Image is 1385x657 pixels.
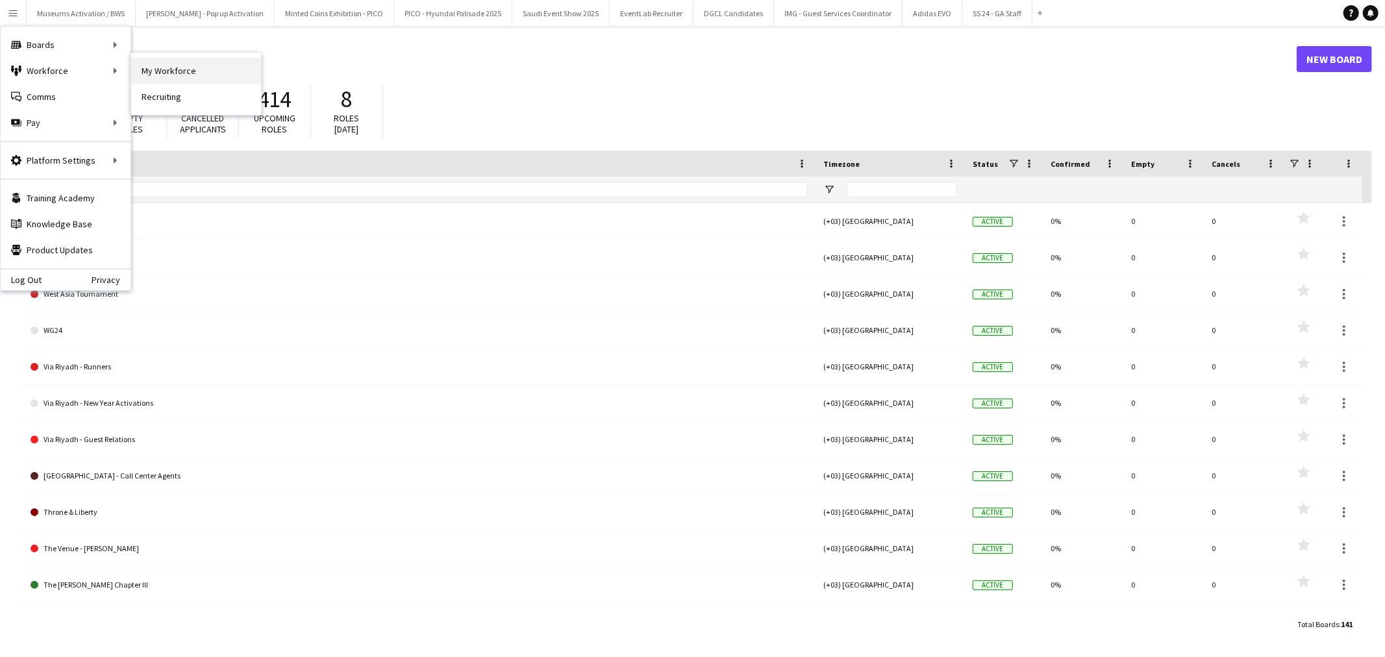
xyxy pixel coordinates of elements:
[816,567,965,602] div: (+03) [GEOGRAPHIC_DATA]
[1204,385,1284,421] div: 0
[1297,46,1372,72] a: New Board
[816,494,965,530] div: (+03) [GEOGRAPHIC_DATA]
[131,58,261,84] a: My Workforce
[1204,312,1284,348] div: 0
[1204,458,1284,493] div: 0
[31,458,808,494] a: [GEOGRAPHIC_DATA] - Call Center Agents
[31,567,808,603] a: The [PERSON_NAME] Chapter III
[1123,567,1204,602] div: 0
[1123,385,1204,421] div: 0
[816,421,965,457] div: (+03) [GEOGRAPHIC_DATA]
[1341,619,1353,629] span: 141
[1043,203,1123,239] div: 0%
[31,240,808,276] a: XP Music Futures 24
[1123,530,1204,566] div: 0
[1,237,131,263] a: Product Updates
[973,159,998,169] span: Status
[23,49,1297,69] h1: Boards
[254,112,295,135] span: Upcoming roles
[31,312,808,349] a: WG24
[973,508,1013,517] span: Active
[54,182,808,197] input: Board name Filter Input
[847,182,957,197] input: Timezone Filter Input
[27,1,136,26] button: Museums Activation / BWS
[31,494,808,530] a: Throne & Liberty
[1043,421,1123,457] div: 0%
[816,530,965,566] div: (+03) [GEOGRAPHIC_DATA]
[816,203,965,239] div: (+03) [GEOGRAPHIC_DATA]
[1123,276,1204,312] div: 0
[973,362,1013,372] span: Active
[1,110,131,136] div: Pay
[131,84,261,110] a: Recruiting
[1,275,42,285] a: Log Out
[1,211,131,237] a: Knowledge Base
[1123,458,1204,493] div: 0
[1123,421,1204,457] div: 0
[1123,349,1204,384] div: 0
[1204,276,1284,312] div: 0
[816,349,965,384] div: (+03) [GEOGRAPHIC_DATA]
[1297,619,1339,629] span: Total Boards
[1051,159,1090,169] span: Confirmed
[1212,159,1240,169] span: Cancels
[973,253,1013,263] span: Active
[1204,567,1284,602] div: 0
[693,1,774,26] button: DGCL Candidates
[816,458,965,493] div: (+03) [GEOGRAPHIC_DATA]
[1043,385,1123,421] div: 0%
[1043,458,1123,493] div: 0%
[1043,240,1123,275] div: 0%
[973,544,1013,554] span: Active
[394,1,512,26] button: PICO - Hyundai Palisade 2025
[1123,203,1204,239] div: 0
[1204,494,1284,530] div: 0
[973,326,1013,336] span: Active
[774,1,903,26] button: IMG - Guest Services Coordinator
[1043,312,1123,348] div: 0%
[1,84,131,110] a: Comms
[1131,159,1154,169] span: Empty
[1123,603,1204,639] div: 0
[1204,240,1284,275] div: 0
[1204,603,1284,639] div: 0
[816,276,965,312] div: (+03) [GEOGRAPHIC_DATA]
[334,112,360,135] span: Roles [DATE]
[816,312,965,348] div: (+03) [GEOGRAPHIC_DATA]
[1204,530,1284,566] div: 0
[1204,421,1284,457] div: 0
[903,1,962,26] button: Adidas EVO
[1,147,131,173] div: Platform Settings
[973,471,1013,481] span: Active
[1,32,131,58] div: Boards
[973,399,1013,408] span: Active
[962,1,1032,26] button: SS 24 - GA Staff
[816,603,965,639] div: (+03) [GEOGRAPHIC_DATA]
[180,112,226,135] span: Cancelled applicants
[973,580,1013,590] span: Active
[1043,494,1123,530] div: 0%
[1123,494,1204,530] div: 0
[610,1,693,26] button: EventLab Recruiter
[31,349,808,385] a: Via Riyadh - Runners
[823,159,860,169] span: Timezone
[823,184,835,195] button: Open Filter Menu
[31,530,808,567] a: The Venue - [PERSON_NAME]
[258,85,292,114] span: 414
[1204,203,1284,239] div: 0
[973,290,1013,299] span: Active
[1123,312,1204,348] div: 0
[136,1,275,26] button: [PERSON_NAME] - Pop up Activation
[31,276,808,312] a: West Asia Tournament
[1043,349,1123,384] div: 0%
[973,435,1013,445] span: Active
[1297,612,1353,637] div: :
[1043,530,1123,566] div: 0%
[275,1,394,26] button: Minted Coins Exhibition - PICO
[512,1,610,26] button: Saudi Event Show 2025
[1043,276,1123,312] div: 0%
[1,185,131,211] a: Training Academy
[816,240,965,275] div: (+03) [GEOGRAPHIC_DATA]
[31,603,808,639] a: The Great Gatsby
[31,421,808,458] a: Via Riyadh - Guest Relations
